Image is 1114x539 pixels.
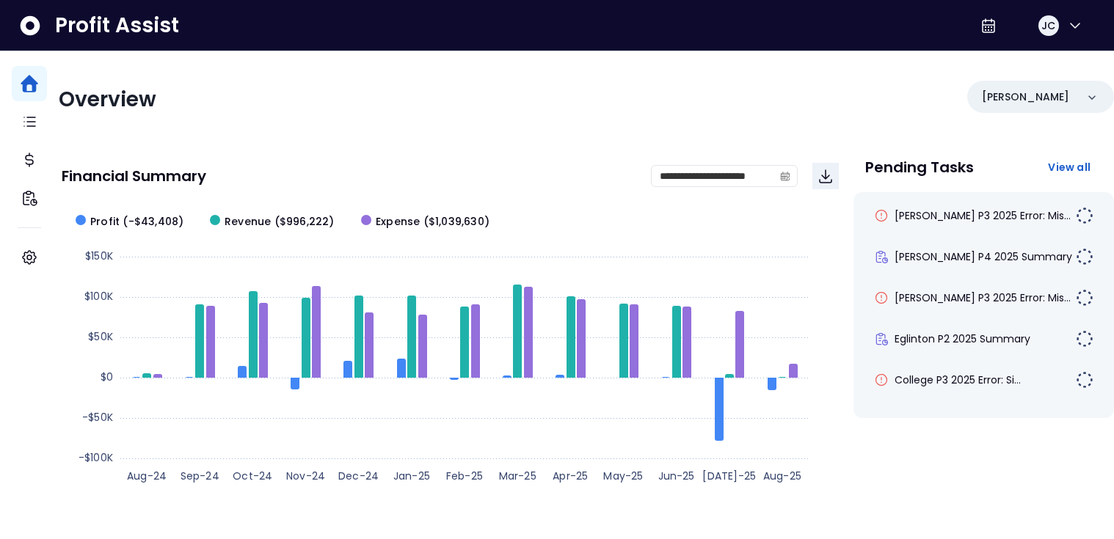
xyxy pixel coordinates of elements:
text: Nov-24 [286,469,325,483]
text: Aug-25 [763,469,801,483]
span: [PERSON_NAME] P3 2025 Error: Mis... [895,208,1071,223]
text: $100K [84,289,113,304]
img: Not yet Started [1076,371,1093,389]
p: Pending Tasks [865,160,974,175]
span: [PERSON_NAME] P3 2025 Error: Mis... [895,290,1071,305]
text: Feb-25 [446,469,483,483]
button: Download [812,163,839,189]
span: JC [1041,18,1055,33]
img: Not yet Started [1076,248,1093,265]
text: -$100K [79,450,113,465]
text: Apr-25 [553,469,588,483]
text: May-25 [603,469,643,483]
span: Overview [59,85,156,114]
img: Not yet Started [1076,207,1093,224]
text: Oct-24 [233,469,272,483]
button: View all [1036,154,1102,180]
text: $150K [85,249,113,263]
text: Jan-25 [393,469,430,483]
span: College P3 2025 Error: Si... [895,373,1021,387]
span: Expense ($1,039,630) [376,214,489,230]
span: View all [1048,160,1091,175]
text: Mar-25 [499,469,536,483]
text: -$50K [82,410,113,425]
text: Aug-24 [127,469,167,483]
span: Revenue ($996,222) [225,214,335,230]
span: [PERSON_NAME] P4 2025 Summary [895,249,1072,264]
text: [DATE]-25 [702,469,756,483]
text: $0 [101,370,113,384]
span: Profit (-$43,408) [90,214,183,230]
svg: calendar [780,171,790,181]
p: Financial Summary [62,169,206,183]
text: Sep-24 [181,469,219,483]
span: Profit Assist [55,12,179,39]
p: [PERSON_NAME] [982,89,1069,105]
text: Dec-24 [338,469,379,483]
text: $50K [88,329,113,344]
img: Not yet Started [1076,289,1093,307]
text: Jun-25 [658,469,695,483]
span: Eglinton P2 2025 Summary [895,331,1030,346]
img: Not yet Started [1076,330,1093,348]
